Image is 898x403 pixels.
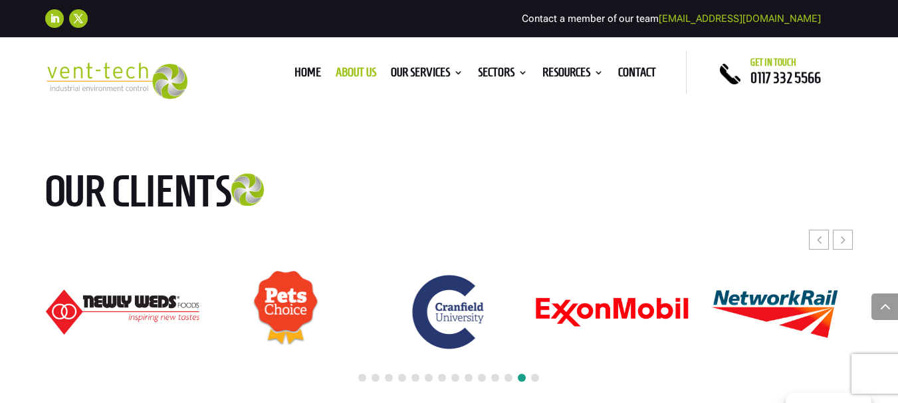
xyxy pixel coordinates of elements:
[372,268,527,356] div: 20 / 24
[833,230,853,250] div: Next slide
[809,230,829,250] div: Previous slide
[294,68,321,82] a: Home
[253,270,319,354] img: Pets Choice
[478,68,528,82] a: Sectors
[69,9,88,28] a: Follow on X
[45,289,199,335] img: Newly-Weds_Logo
[45,289,200,335] div: 18 / 24
[659,13,821,25] a: [EMAIL_ADDRESS][DOMAIN_NAME]
[336,68,376,82] a: About us
[535,297,689,327] img: ExonMobil logo
[391,68,463,82] a: Our Services
[45,62,187,99] img: 2023-09-27T08_35_16.549ZVENT-TECH---Clear-background
[405,269,492,355] img: Cranfield University logo
[542,68,604,82] a: Resources
[45,9,64,28] a: Follow on LinkedIn
[208,270,364,355] div: 19 / 24
[698,275,853,349] div: 22 / 24
[522,13,821,25] span: Contact a member of our team
[699,276,853,348] img: Network Rail logo
[618,68,656,82] a: Contact
[750,70,821,86] a: 0117 332 5566
[534,296,690,328] div: 21 / 24
[750,57,796,68] span: Get in touch
[45,169,331,220] h2: Our clients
